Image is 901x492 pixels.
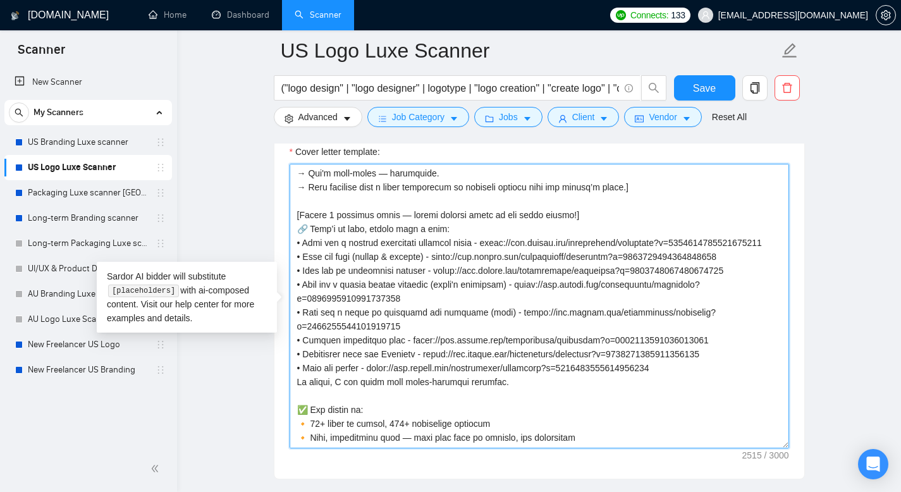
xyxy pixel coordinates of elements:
a: dashboardDashboard [212,9,269,20]
span: Vendor [649,110,677,124]
span: caret-down [599,114,608,123]
li: My Scanners [4,100,172,383]
span: Job Category [392,110,444,124]
a: New Scanner [15,70,162,95]
span: idcard [635,114,644,123]
span: caret-down [450,114,458,123]
a: Packaging Luxe scanner [GEOGRAPHIC_DATA] [28,180,148,206]
a: homeHome [149,9,187,20]
img: upwork-logo.png [616,10,626,20]
input: Scanner name... [281,35,779,66]
label: Cover letter template: [290,145,380,159]
span: setting [285,114,293,123]
a: UI/UX & Product Design Scanner [28,256,148,281]
div: Sardor AI bidder will substitute with ai-composed content. Visit our for more examples and details. [97,262,277,333]
span: copy [743,82,767,94]
a: Reset All [712,110,747,124]
img: logo [11,6,20,26]
a: setting [876,10,896,20]
span: caret-down [343,114,352,123]
li: New Scanner [4,70,172,95]
span: bars [378,114,387,123]
span: caret-down [523,114,532,123]
button: setting [876,5,896,25]
button: settingAdvancedcaret-down [274,107,362,127]
a: New Freelancer US Branding [28,357,148,383]
span: folder [485,114,494,123]
span: search [642,82,666,94]
span: delete [775,82,799,94]
a: Long-term Branding scanner [28,206,148,231]
span: info-circle [625,84,633,92]
button: delete [775,75,800,101]
span: double-left [150,462,163,475]
a: help center [175,299,219,309]
a: New Freelancer US Logo [28,332,148,357]
span: holder [156,188,166,198]
span: 133 [671,8,685,22]
textarea: Cover letter template: [290,164,789,448]
button: barsJob Categorycaret-down [367,107,469,127]
button: folderJobscaret-down [474,107,542,127]
a: US Branding Luxe scanner [28,130,148,155]
button: search [641,75,666,101]
a: searchScanner [295,9,341,20]
span: My Scanners [34,100,83,125]
span: edit [781,42,798,59]
span: caret-down [682,114,691,123]
button: search [9,102,29,123]
span: Save [693,80,716,96]
span: holder [156,340,166,350]
span: holder [156,137,166,147]
button: copy [742,75,768,101]
span: holder [156,163,166,173]
a: AU Logo Luxe Scanner [28,307,148,332]
input: Search Freelance Jobs... [281,80,619,96]
span: search [9,108,28,117]
button: idcardVendorcaret-down [624,107,701,127]
button: userClientcaret-down [548,107,620,127]
span: Client [572,110,595,124]
span: Connects: [630,8,668,22]
span: setting [876,10,895,20]
a: US Logo Luxe Scanner [28,155,148,180]
a: AU Branding Luxe scanner [28,281,148,307]
div: Open Intercom Messenger [858,449,888,479]
span: Advanced [298,110,338,124]
a: Long-term Packaging Luxe scanner [28,231,148,256]
span: holder [156,238,166,249]
span: Scanner [8,40,75,67]
button: Save [674,75,735,101]
code: [placeholders] [108,285,178,297]
span: holder [156,365,166,375]
span: holder [156,213,166,223]
span: user [701,11,710,20]
span: Jobs [499,110,518,124]
span: user [558,114,567,123]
